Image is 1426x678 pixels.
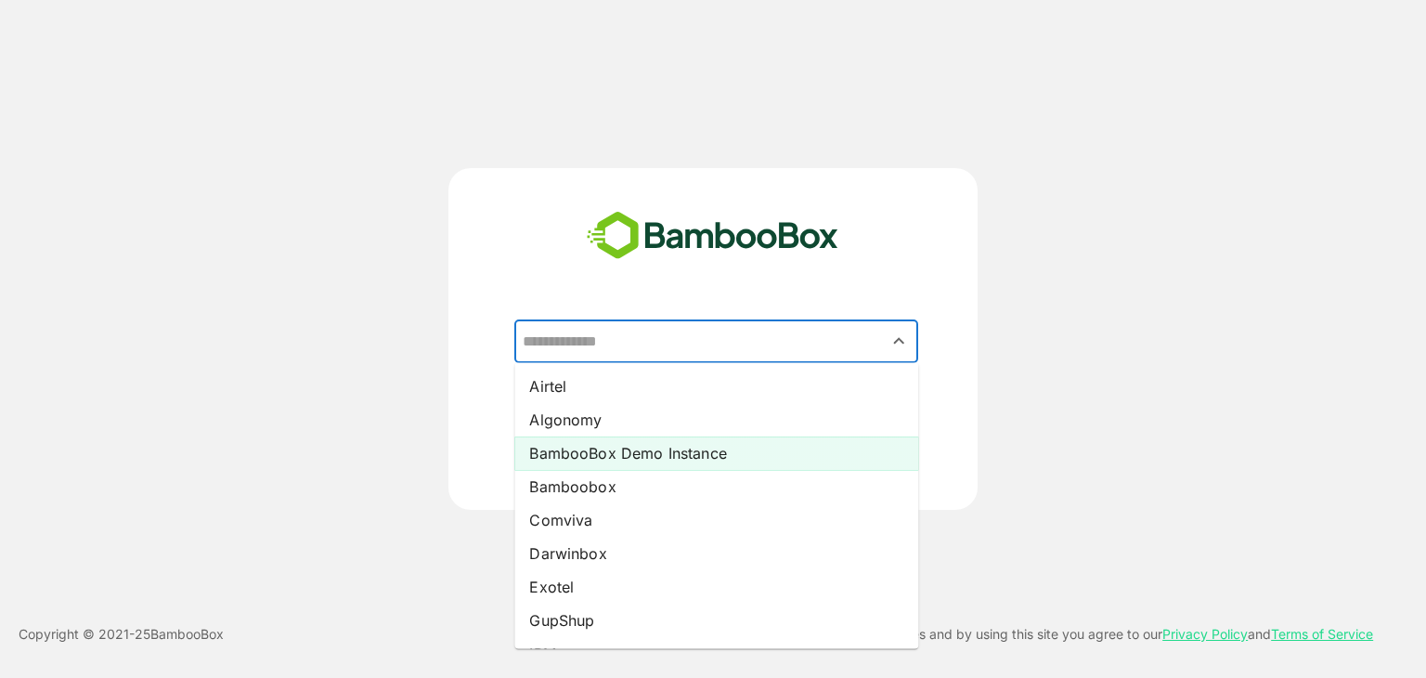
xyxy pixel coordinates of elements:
p: This site uses cookies and by using this site you agree to our and [794,623,1373,645]
li: Bamboobox [514,470,918,503]
li: Exotel [514,570,918,604]
li: Comviva [514,503,918,537]
li: IBM [514,637,918,671]
a: Terms of Service [1271,626,1373,642]
li: Algonomy [514,403,918,437]
li: Airtel [514,370,918,403]
li: Darwinbox [514,537,918,570]
button: Close [887,329,912,354]
li: BambooBox Demo Instance [514,437,918,470]
img: bamboobox [577,205,849,267]
p: Copyright © 2021- 25 BambooBox [19,623,224,645]
li: GupShup [514,604,918,637]
a: Privacy Policy [1162,626,1248,642]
